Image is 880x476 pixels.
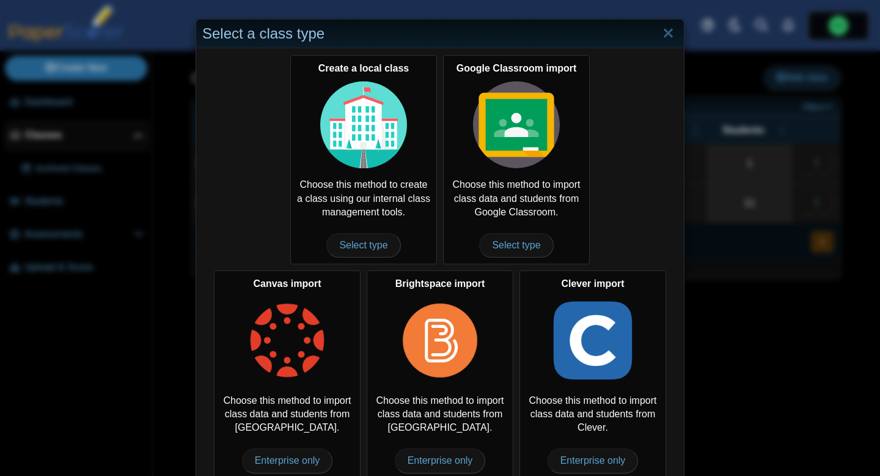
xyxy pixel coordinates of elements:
[290,55,437,264] div: Choose this method to create a class using our internal class management tools.
[395,448,486,473] span: Enterprise only
[320,81,407,168] img: class-type-local.svg
[253,278,321,289] b: Canvas import
[473,81,560,168] img: class-type-google-classroom.svg
[395,278,485,289] b: Brightspace import
[242,448,333,473] span: Enterprise only
[659,23,678,44] a: Close
[443,55,590,264] a: Google Classroom import Choose this method to import class data and students from Google Classroo...
[457,63,576,73] b: Google Classroom import
[479,233,553,258] span: Select type
[326,233,400,258] span: Select type
[318,63,409,73] b: Create a local class
[196,20,684,48] div: Select a class type
[561,278,624,289] b: Clever import
[549,297,636,384] img: class-type-clever.png
[290,55,437,264] a: Create a local class Choose this method to create a class using our internal class management too...
[244,297,331,384] img: class-type-canvas.png
[397,297,483,384] img: class-type-brightspace.png
[443,55,590,264] div: Choose this method to import class data and students from Google Classroom.
[548,448,639,473] span: Enterprise only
